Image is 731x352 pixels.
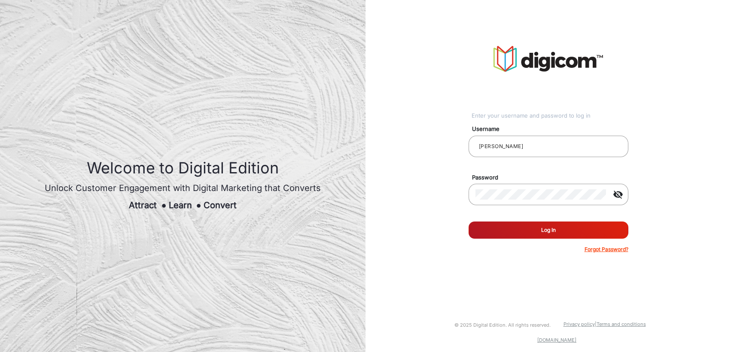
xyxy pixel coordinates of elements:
[469,222,628,239] button: Log In
[472,112,628,120] div: Enter your username and password to log in
[585,246,628,253] p: Forgot Password?
[493,46,603,72] img: vmg-logo
[563,321,595,327] a: Privacy policy
[597,321,646,327] a: Terms and conditions
[45,159,321,177] h1: Welcome to Digital Edition
[595,321,597,327] a: |
[608,189,628,200] mat-icon: visibility_off
[537,337,576,343] a: [DOMAIN_NAME]
[161,200,166,210] span: ●
[475,141,621,152] input: Your username
[45,199,321,212] div: Attract Learn Convert
[45,182,321,194] div: Unlock Customer Engagement with Digital Marketing that Converts
[196,200,201,210] span: ●
[466,173,638,182] mat-label: Password
[454,322,551,328] small: © 2025 Digital Edition. All rights reserved.
[466,125,638,134] mat-label: Username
